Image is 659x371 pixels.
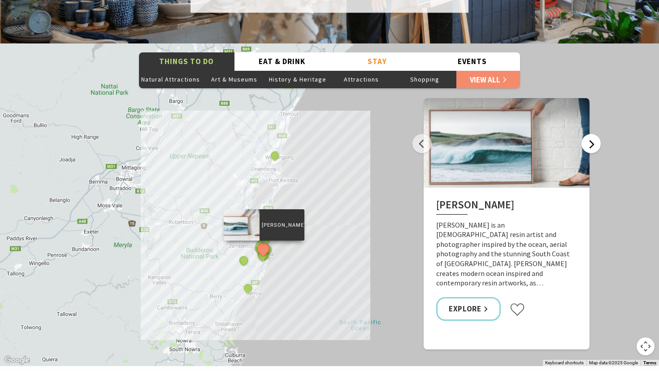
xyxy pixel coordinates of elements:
[2,354,32,366] a: Open this area in Google Maps (opens a new window)
[329,52,425,71] button: Stay
[425,52,520,71] button: Events
[257,249,269,260] button: See detail about Bonaira Native Gardens, Kiama
[266,70,329,88] button: History & Heritage
[510,303,525,316] button: Click to favourite Belinda Doyle
[581,134,601,153] button: Next
[456,70,520,88] a: View All
[260,221,304,229] p: [PERSON_NAME]
[255,241,272,257] button: See detail about Belinda Doyle
[234,52,330,71] button: Eat & Drink
[242,282,254,294] button: See detail about Surf Camp Australia
[643,360,656,366] a: Terms (opens in new tab)
[238,254,250,266] button: See detail about Saddleback Mountain Lookout, Kiama
[436,198,577,215] h2: [PERSON_NAME]
[637,337,655,355] button: Map camera controls
[2,354,32,366] img: Google
[589,360,638,365] span: Map data ©2025 Google
[139,70,203,88] button: Natural Attractions
[203,70,266,88] button: Art & Museums
[436,297,501,321] a: Explore
[139,52,234,71] button: Things To Do
[393,70,457,88] button: Shopping
[329,70,393,88] button: Attractions
[269,150,281,161] button: See detail about Miss Zoe's School of Dance
[412,134,432,153] button: Previous
[436,220,577,288] p: [PERSON_NAME] is an [DEMOGRAPHIC_DATA] resin artist and photographer inspired by the ocean, aeria...
[545,360,584,366] button: Keyboard shortcuts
